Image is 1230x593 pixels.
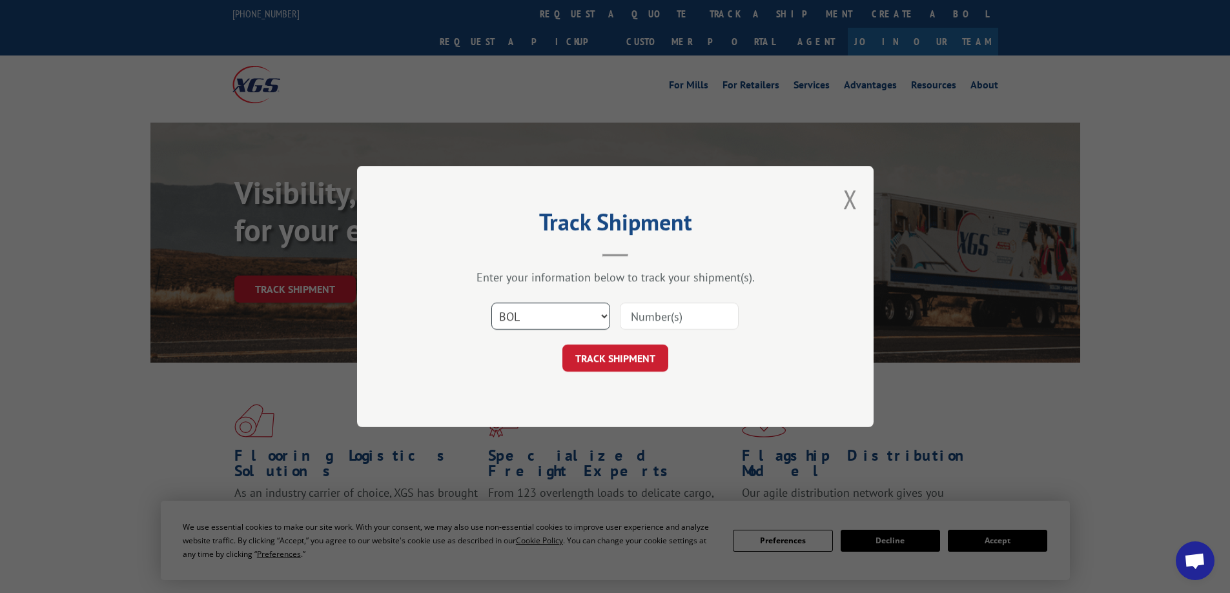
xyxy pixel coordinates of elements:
div: Open chat [1176,541,1215,580]
button: Close modal [843,182,857,216]
button: TRACK SHIPMENT [562,345,668,372]
h2: Track Shipment [422,213,809,237]
div: Enter your information below to track your shipment(s). [422,270,809,285]
input: Number(s) [620,303,739,330]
